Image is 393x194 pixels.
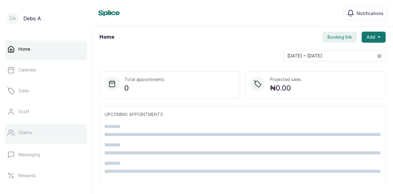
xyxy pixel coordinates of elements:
input: Select date [284,51,374,61]
a: Calendar [5,61,87,79]
p: UPCOMING APPOINTMENTS [105,111,380,118]
span: Notifications [357,10,383,17]
a: Sales [5,82,87,99]
p: Total appointments [124,76,165,83]
button: Notifications [344,6,387,20]
span: Booking link [328,34,352,40]
p: Home [18,46,30,52]
p: Rewards [18,173,36,179]
button: Add [362,32,386,43]
p: ₦0.00 [270,83,301,94]
p: Clients [18,130,32,136]
a: Rewards [5,167,87,184]
p: Calendar [18,67,37,73]
svg: calendar [377,54,382,58]
p: Messaging [18,152,40,158]
h1: Home [99,33,114,41]
a: Staff [5,103,87,120]
p: Staff [18,109,29,115]
button: Booking link [323,32,357,43]
p: Sales [18,88,29,94]
p: DA [10,15,16,21]
p: Projected sales [270,76,301,83]
a: Clients [5,124,87,141]
span: Add [367,34,375,40]
p: Debo A [23,15,41,22]
p: 0 [124,83,165,94]
a: Messaging [5,146,87,163]
a: Home [5,41,87,58]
